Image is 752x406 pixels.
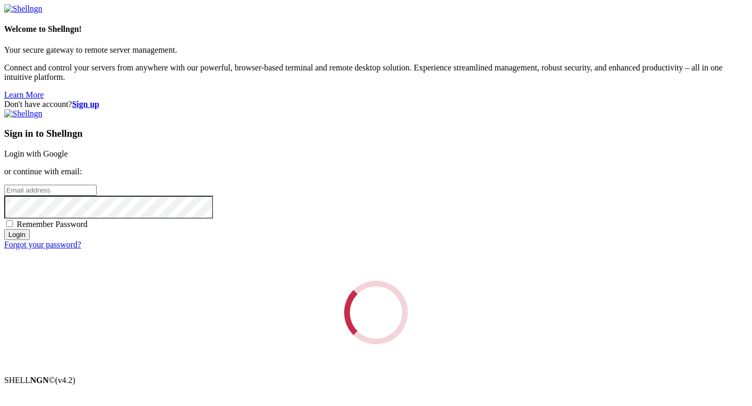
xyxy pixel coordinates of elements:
span: Remember Password [17,220,88,229]
span: SHELL © [4,376,75,385]
p: Connect and control your servers from anywhere with our powerful, browser-based terminal and remo... [4,63,748,82]
input: Remember Password [6,220,13,227]
img: Shellngn [4,109,42,118]
a: Sign up [72,100,99,109]
b: NGN [30,376,49,385]
a: Login with Google [4,149,68,158]
p: Your secure gateway to remote server management. [4,45,748,55]
p: or continue with email: [4,167,748,176]
div: Don't have account? [4,100,748,109]
input: Email address [4,185,97,196]
a: Learn More [4,90,44,99]
a: Forgot your password? [4,240,81,249]
input: Login [4,229,30,240]
h3: Sign in to Shellngn [4,128,748,139]
h4: Welcome to Shellngn! [4,25,748,34]
span: 4.2.0 [55,376,76,385]
img: Shellngn [4,4,42,14]
div: Loading... [334,270,418,355]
